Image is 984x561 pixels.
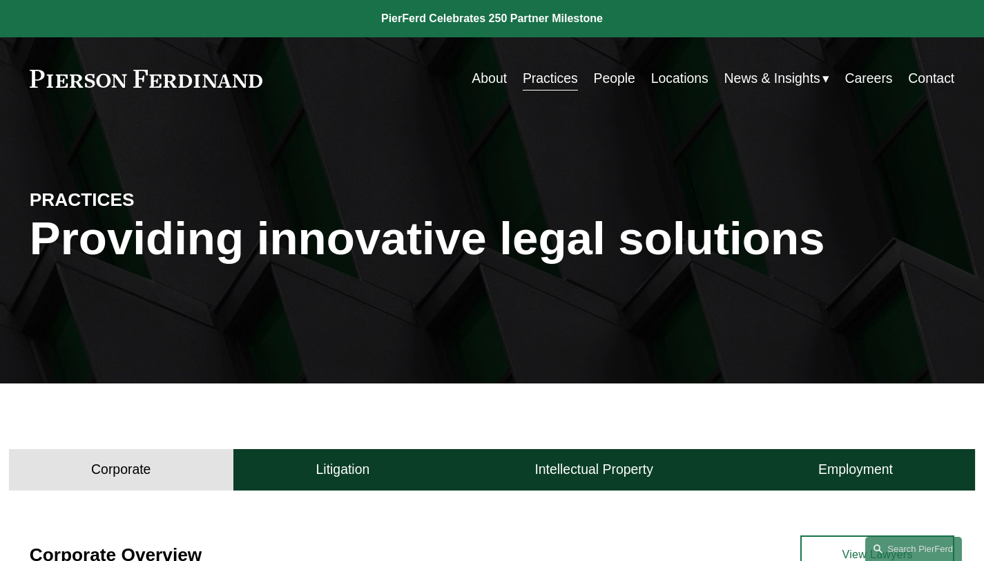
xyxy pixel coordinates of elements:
[865,537,962,561] a: Search this site
[908,65,954,92] a: Contact
[316,461,370,478] h4: Litigation
[91,461,151,478] h4: Corporate
[818,461,893,478] h4: Employment
[724,65,829,92] a: folder dropdown
[593,65,635,92] a: People
[845,65,893,92] a: Careers
[472,65,507,92] a: About
[534,461,653,478] h4: Intellectual Property
[523,65,578,92] a: Practices
[30,189,261,211] h4: PRACTICES
[651,65,708,92] a: Locations
[724,66,820,91] span: News & Insights
[30,212,955,265] h1: Providing innovative legal solutions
